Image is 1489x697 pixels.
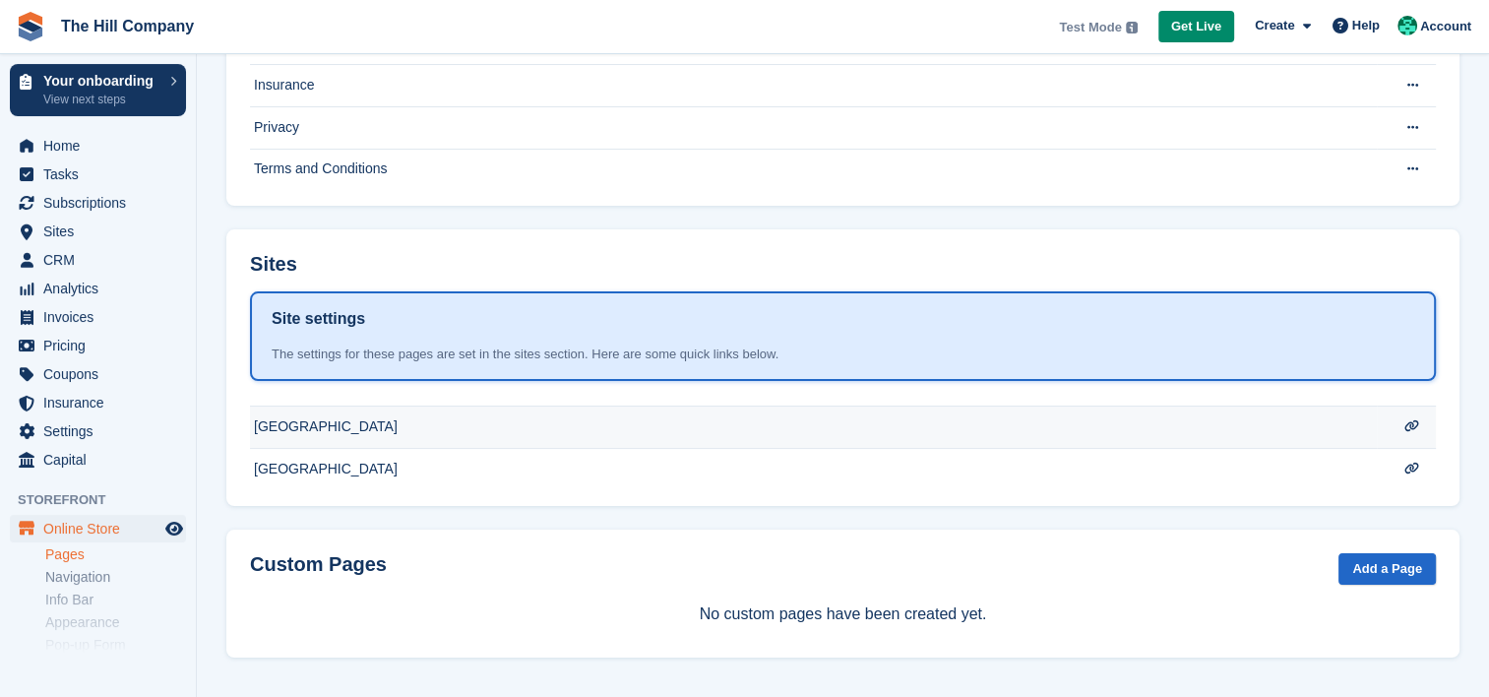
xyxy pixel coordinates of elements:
[43,246,161,274] span: CRM
[10,360,186,388] a: menu
[16,12,45,41] img: stora-icon-8386f47178a22dfd0bd8f6a31ec36ba5ce8667c1dd55bd0f319d3a0aa187defe.svg
[1126,22,1138,33] img: icon-info-grey-7440780725fd019a000dd9b08b2336e03edf1995a4989e88bcd33f0948082b44.svg
[53,10,202,42] a: The Hill Company
[10,132,186,159] a: menu
[43,360,161,388] span: Coupons
[43,332,161,359] span: Pricing
[250,253,297,276] h2: Sites
[43,515,161,542] span: Online Store
[1338,553,1436,586] a: Add a Page
[272,345,1414,364] div: The settings for these pages are set in the sites section. Here are some quick links below.
[1171,17,1221,36] span: Get Live
[250,602,1436,626] p: No custom pages have been created yet.
[10,389,186,416] a: menu
[10,246,186,274] a: menu
[10,332,186,359] a: menu
[272,307,365,331] h1: Site settings
[45,613,186,632] a: Appearance
[1255,16,1294,35] span: Create
[250,106,1377,149] td: Privacy
[43,218,161,245] span: Sites
[10,189,186,217] a: menu
[250,407,1377,449] td: [GEOGRAPHIC_DATA]
[10,64,186,116] a: Your onboarding View next steps
[10,446,186,474] a: menu
[250,65,1377,107] td: Insurance
[45,545,186,564] a: Pages
[43,160,161,188] span: Tasks
[10,160,186,188] a: menu
[1397,16,1417,35] img: Bradley Hill
[10,303,186,331] a: menu
[250,448,1377,489] td: [GEOGRAPHIC_DATA]
[1059,18,1121,37] span: Test Mode
[10,417,186,445] a: menu
[43,446,161,474] span: Capital
[43,189,161,217] span: Subscriptions
[1420,17,1471,36] span: Account
[43,417,161,445] span: Settings
[10,515,186,542] a: menu
[45,591,186,609] a: Info Bar
[43,91,160,108] p: View next steps
[43,132,161,159] span: Home
[43,275,161,302] span: Analytics
[1158,11,1234,43] a: Get Live
[10,275,186,302] a: menu
[45,636,186,655] a: Pop-up Form
[43,74,160,88] p: Your onboarding
[162,517,186,540] a: Preview store
[43,389,161,416] span: Insurance
[43,303,161,331] span: Invoices
[18,490,196,510] span: Storefront
[250,149,1377,190] td: Terms and Conditions
[1352,16,1380,35] span: Help
[10,218,186,245] a: menu
[250,553,387,576] h2: Custom Pages
[45,568,186,587] a: Navigation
